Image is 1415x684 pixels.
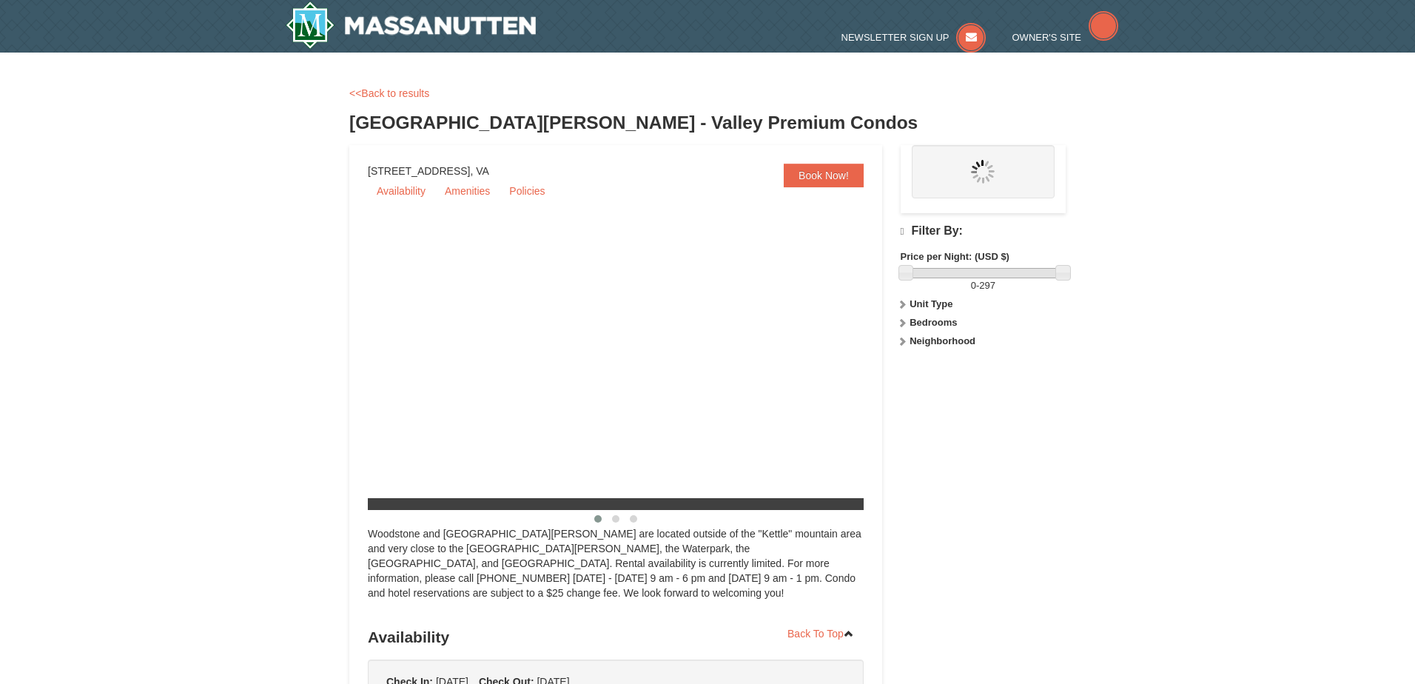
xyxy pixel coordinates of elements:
[784,164,864,187] a: Book Now!
[1012,32,1119,43] a: Owner's Site
[910,298,952,309] strong: Unit Type
[286,1,536,49] a: Massanutten Resort
[778,623,864,645] a: Back To Top
[1012,32,1082,43] span: Owner's Site
[910,335,975,346] strong: Neighborhood
[971,160,995,184] img: wait.gif
[286,1,536,49] img: Massanutten Resort Logo
[349,108,1066,138] h3: [GEOGRAPHIC_DATA][PERSON_NAME] - Valley Premium Condos
[971,280,976,291] span: 0
[349,87,429,99] a: <<Back to results
[500,180,554,202] a: Policies
[979,280,995,291] span: 297
[901,278,1066,293] label: -
[901,224,1066,238] h4: Filter By:
[368,180,434,202] a: Availability
[436,180,499,202] a: Amenities
[841,32,987,43] a: Newsletter Sign Up
[368,526,864,615] div: Woodstone and [GEOGRAPHIC_DATA][PERSON_NAME] are located outside of the "Kettle" mountain area an...
[841,32,950,43] span: Newsletter Sign Up
[901,251,1009,262] strong: Price per Night: (USD $)
[910,317,957,328] strong: Bedrooms
[368,623,864,652] h3: Availability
